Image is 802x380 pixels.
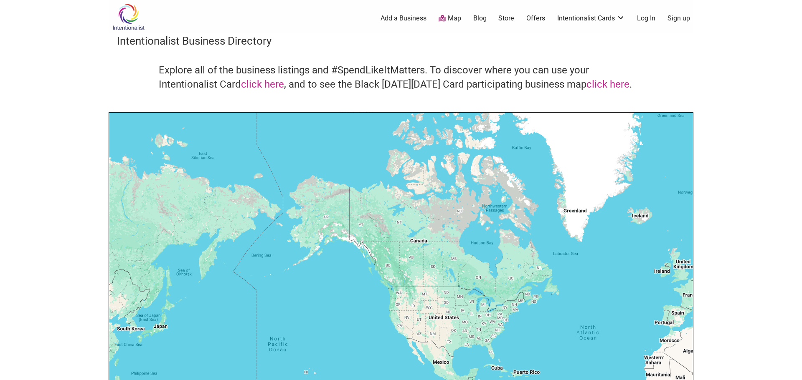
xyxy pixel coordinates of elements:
a: Sign up [667,14,690,23]
a: Store [498,14,514,23]
a: Blog [473,14,487,23]
h3: Intentionalist Business Directory [117,33,685,48]
a: Map [439,14,461,23]
img: Intentionalist [109,3,148,30]
a: click here [586,78,629,90]
a: Intentionalist Cards [557,14,625,23]
a: click here [241,78,284,90]
a: Log In [637,14,655,23]
h4: Explore all of the business listings and #SpendLikeItMatters. To discover where you can use your ... [159,63,643,91]
a: Add a Business [381,14,426,23]
a: Offers [526,14,545,23]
